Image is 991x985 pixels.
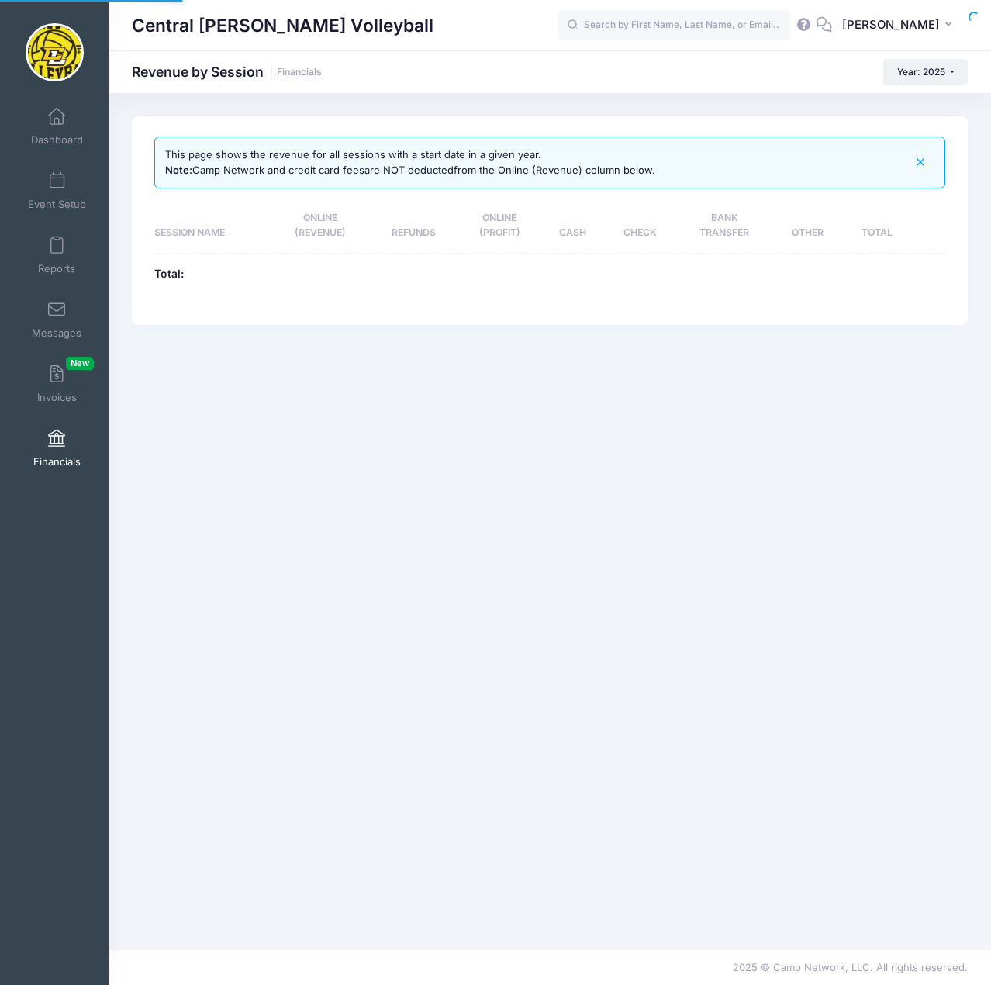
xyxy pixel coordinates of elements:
u: are NOT deducted [364,164,454,176]
span: Invoices [37,391,77,404]
a: Financials [277,67,322,78]
h1: Revenue by Session [132,64,322,80]
th: Other [773,199,843,253]
th: Cash [541,199,604,253]
b: Note: [165,164,192,176]
span: Event Setup [28,198,86,211]
span: Dashboard [31,133,83,147]
a: Messages [20,292,94,347]
th: Online (Profit) [458,199,541,253]
input: Search by First Name, Last Name, or Email... [558,10,790,41]
a: Financials [20,421,94,475]
button: Year: 2025 [883,59,968,85]
h1: Central [PERSON_NAME] Volleyball [132,8,433,43]
th: Session Name [154,199,271,253]
span: Messages [32,327,81,340]
th: Refunds [369,199,458,253]
th: Check [604,199,676,253]
span: 2025 © Camp Network, LLC. All rights reserved. [733,961,968,973]
span: [PERSON_NAME] [842,16,940,33]
div: This page shows the revenue for all sessions with a start date in a given year. Camp Network and ... [165,147,655,178]
th: Bank Transfer [676,199,772,253]
th: Total [843,199,912,253]
a: Event Setup [20,164,94,218]
a: Dashboard [20,99,94,154]
span: Year: 2025 [897,66,945,78]
button: [PERSON_NAME] [832,8,968,43]
img: Central Lee Volleyball [26,23,84,81]
span: Reports [38,262,75,275]
th: Total: [154,253,271,295]
span: New [66,357,94,370]
th: Online (Revenue) [271,199,369,253]
a: InvoicesNew [20,357,94,411]
a: Reports [20,228,94,282]
span: Financials [33,455,81,468]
